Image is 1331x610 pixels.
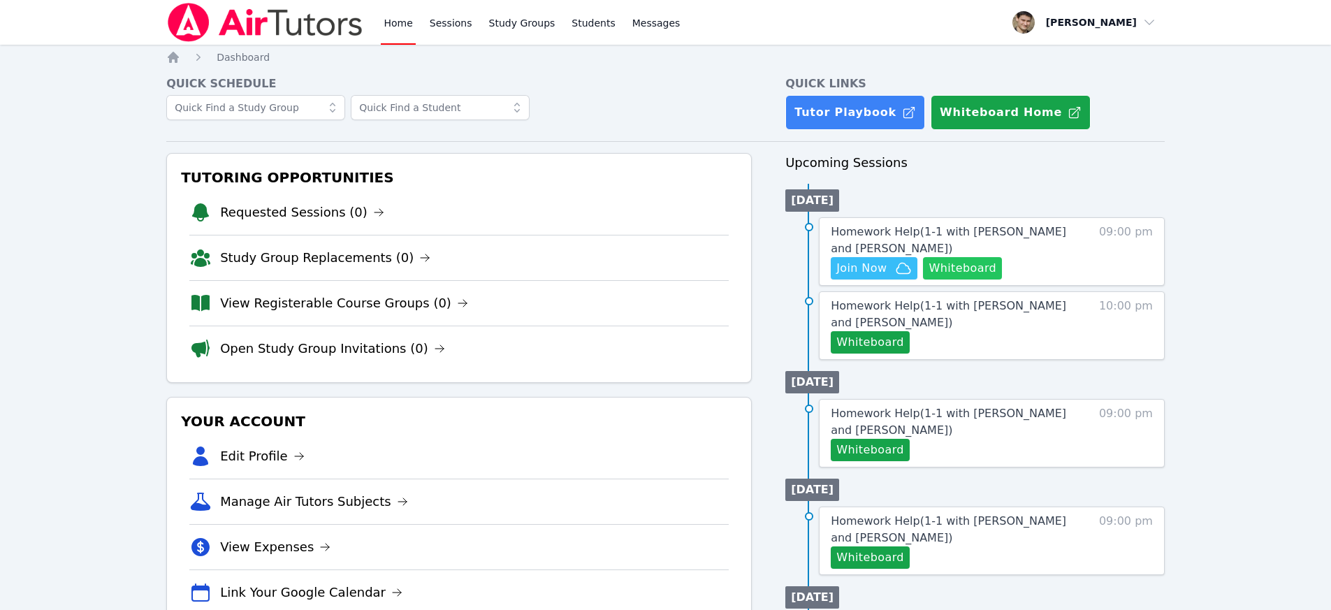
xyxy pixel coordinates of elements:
[220,583,402,602] a: Link Your Google Calendar
[1099,405,1153,461] span: 09:00 pm
[220,446,305,466] a: Edit Profile
[1099,513,1153,569] span: 09:00 pm
[220,203,384,222] a: Requested Sessions (0)
[831,225,1066,255] span: Homework Help ( 1-1 with [PERSON_NAME] and [PERSON_NAME] )
[166,95,345,120] input: Quick Find a Study Group
[1099,224,1153,279] span: 09:00 pm
[166,75,752,92] h4: Quick Schedule
[831,299,1066,329] span: Homework Help ( 1-1 with [PERSON_NAME] and [PERSON_NAME] )
[217,52,270,63] span: Dashboard
[220,492,408,511] a: Manage Air Tutors Subjects
[785,153,1165,173] h3: Upcoming Sessions
[785,189,839,212] li: [DATE]
[220,339,445,358] a: Open Study Group Invitations (0)
[178,409,740,434] h3: Your Account
[931,95,1091,130] button: Whiteboard Home
[831,257,917,279] button: Join Now
[220,293,468,313] a: View Registerable Course Groups (0)
[785,95,925,130] a: Tutor Playbook
[831,331,910,354] button: Whiteboard
[1099,298,1153,354] span: 10:00 pm
[166,3,364,42] img: Air Tutors
[831,546,910,569] button: Whiteboard
[831,407,1066,437] span: Homework Help ( 1-1 with [PERSON_NAME] and [PERSON_NAME] )
[831,224,1072,257] a: Homework Help(1-1 with [PERSON_NAME] and [PERSON_NAME])
[178,165,740,190] h3: Tutoring Opportunities
[351,95,530,120] input: Quick Find a Student
[785,479,839,501] li: [DATE]
[831,298,1072,331] a: Homework Help(1-1 with [PERSON_NAME] and [PERSON_NAME])
[836,260,887,277] span: Join Now
[831,405,1072,439] a: Homework Help(1-1 with [PERSON_NAME] and [PERSON_NAME])
[831,439,910,461] button: Whiteboard
[831,513,1072,546] a: Homework Help(1-1 with [PERSON_NAME] and [PERSON_NAME])
[166,50,1165,64] nav: Breadcrumb
[831,514,1066,544] span: Homework Help ( 1-1 with [PERSON_NAME] and [PERSON_NAME] )
[220,537,330,557] a: View Expenses
[217,50,270,64] a: Dashboard
[785,586,839,609] li: [DATE]
[785,371,839,393] li: [DATE]
[632,16,681,30] span: Messages
[785,75,1165,92] h4: Quick Links
[923,257,1002,279] button: Whiteboard
[220,248,430,268] a: Study Group Replacements (0)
